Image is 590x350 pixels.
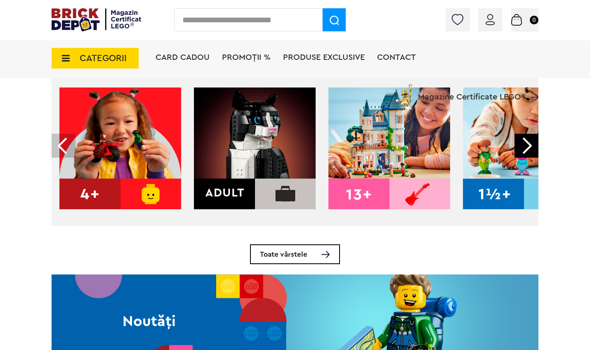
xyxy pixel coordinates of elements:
[283,53,365,61] a: Produse exclusive
[463,87,585,209] img: 1.5+
[328,87,450,209] img: 13+
[194,87,316,209] img: Adult
[80,54,127,63] span: CATEGORII
[156,53,210,61] a: Card Cadou
[418,82,526,101] span: Magazine Certificate LEGO®
[530,16,538,24] small: 0
[260,251,307,258] span: Toate vârstele
[250,244,340,264] a: Toate vârstele
[52,314,246,329] h2: Noutăți
[59,87,181,209] img: 4+
[222,53,271,61] a: PROMOȚII %
[377,53,416,61] a: Contact
[526,82,538,90] a: Magazine Certificate LEGO®
[321,251,330,258] img: Toate vârstele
